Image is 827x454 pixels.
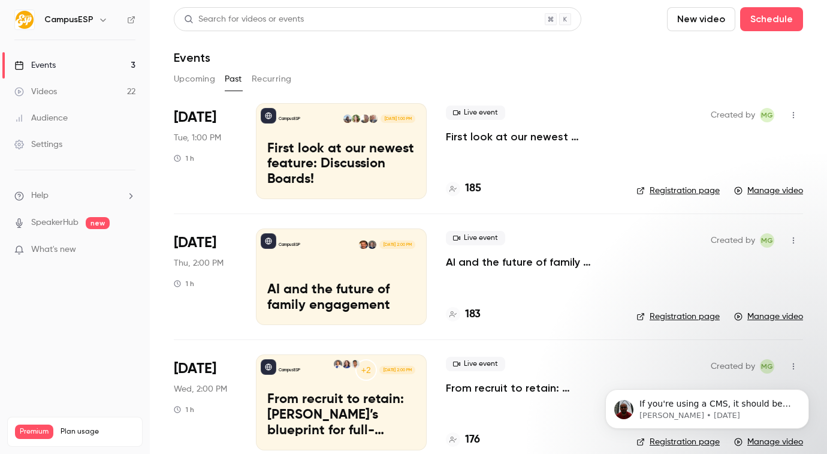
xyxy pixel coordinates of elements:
[761,359,773,374] span: MG
[446,106,505,120] span: Live event
[267,392,415,438] p: From recruit to retain: [PERSON_NAME]’s blueprint for full-lifecycle family engagement
[174,103,237,199] div: Sep 16 Tue, 1:00 PM (America/New York)
[351,360,360,368] img: Nelson Barahona
[446,357,505,371] span: Live event
[174,354,237,450] div: Aug 6 Wed, 2:00 PM (America/New York)
[465,306,481,323] h4: 183
[14,190,135,202] li: help-dropdown-opener
[15,425,53,439] span: Premium
[355,359,377,381] div: +2
[267,142,415,188] p: First look at our newest feature: Discussion Boards!
[636,311,720,323] a: Registration page
[174,359,216,378] span: [DATE]
[369,115,378,123] img: Gavin Grivna
[352,115,360,123] img: Brooke Sterneck
[31,243,76,256] span: What's new
[14,59,56,71] div: Events
[174,383,227,395] span: Wed, 2:00 PM
[14,139,62,151] div: Settings
[279,367,300,373] p: CampusESP
[446,231,505,245] span: Live event
[379,240,415,249] span: [DATE] 2:00 PM
[711,359,755,374] span: Created by
[761,233,773,248] span: MG
[343,115,352,123] img: Tiffany Zheng
[184,13,304,26] div: Search for videos or events
[734,311,803,323] a: Manage video
[760,233,774,248] span: Melissa Greiner
[446,381,617,395] a: From recruit to retain: [PERSON_NAME]’s blueprint for full-lifecycle family engagement
[381,115,415,123] span: [DATE] 1:00 PM
[334,360,342,368] img: Maura Flaschner
[446,130,617,144] a: First look at our newest feature: Discussion Boards!
[379,366,415,374] span: [DATE] 2:00 PM
[740,7,803,31] button: Schedule
[31,190,49,202] span: Help
[174,257,224,269] span: Thu, 2:00 PM
[760,359,774,374] span: Melissa Greiner
[174,279,194,288] div: 1 h
[15,10,34,29] img: CampusESP
[252,70,292,89] button: Recurring
[711,233,755,248] span: Created by
[760,108,774,122] span: Melissa Greiner
[44,14,93,26] h6: CampusESP
[446,306,481,323] a: 183
[359,240,367,249] img: James Bright
[734,185,803,197] a: Manage video
[279,116,300,122] p: CampusESP
[636,185,720,197] a: Registration page
[31,217,79,229] a: SpeakerHub
[465,432,480,448] h4: 176
[587,364,827,448] iframe: Intercom notifications message
[360,115,369,123] img: Danielle Dreeszen
[279,242,300,248] p: CampusESP
[174,233,216,252] span: [DATE]
[342,360,351,368] img: Kerri Meeks-Griffin
[465,181,481,197] h4: 185
[86,217,110,229] span: new
[267,282,415,314] p: AI and the future of family engagement
[174,154,194,163] div: 1 h
[174,50,210,65] h1: Events
[174,228,237,324] div: Sep 11 Thu, 2:00 PM (America/New York)
[711,108,755,122] span: Created by
[61,427,135,437] span: Plan usage
[225,70,242,89] button: Past
[14,112,68,124] div: Audience
[761,108,773,122] span: MG
[256,228,427,324] a: AI and the future of family engagementCampusESPDave BeckerJames Bright[DATE] 2:00 PMAI and the fu...
[446,181,481,197] a: 185
[446,255,617,269] a: AI and the future of family engagement
[667,7,735,31] button: New video
[174,70,215,89] button: Upcoming
[174,132,221,144] span: Tue, 1:00 PM
[446,432,480,448] a: 176
[368,240,376,249] img: Dave Becker
[174,108,216,127] span: [DATE]
[14,86,57,98] div: Videos
[256,354,427,450] a: From recruit to retain: FAU’s blueprint for full-lifecycle family engagementCampusESP+2Nelson Bar...
[256,103,427,199] a: First look at our newest feature: Discussion Boards!CampusESPGavin GrivnaDanielle DreeszenBrooke ...
[174,405,194,414] div: 1 h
